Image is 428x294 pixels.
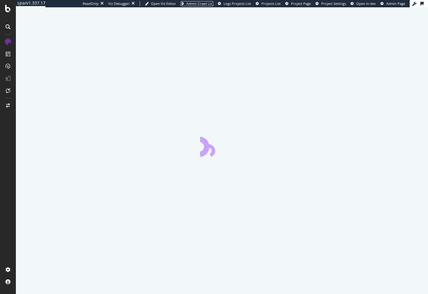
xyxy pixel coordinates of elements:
div: Viz Debugger: [108,1,130,6]
div: ReadOnly: [83,1,99,6]
span: Projects List [261,1,281,6]
span: Open Viz Editor [151,1,176,6]
span: Project Page [291,1,311,6]
span: Project Settings [321,1,346,6]
a: Admin Crawl List [181,1,213,6]
a: Open in dev [351,1,376,6]
span: Admin Crawl List [186,1,213,6]
a: Project Settings [315,1,346,6]
a: Open Viz Editor [145,1,176,6]
a: Project Page [285,1,311,6]
span: Admin Page [386,1,405,6]
a: Logs Projects List [218,1,251,6]
a: Projects List [256,1,281,6]
div: animation [200,135,244,157]
span: Open in dev [356,1,376,6]
a: Admin Page [380,1,405,6]
span: Logs Projects List [224,1,251,6]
